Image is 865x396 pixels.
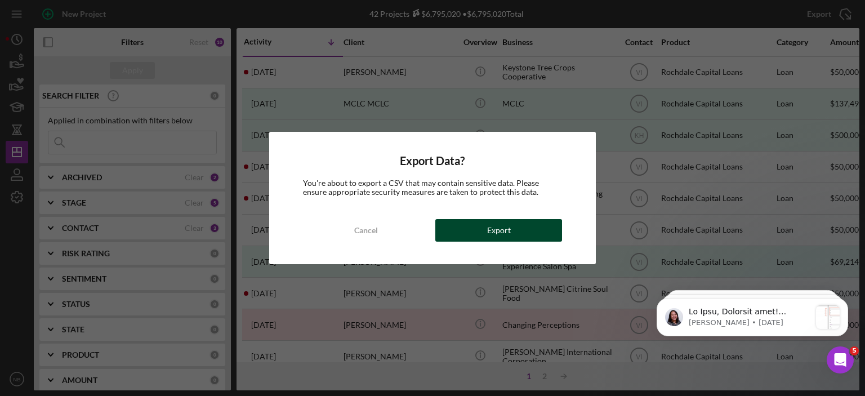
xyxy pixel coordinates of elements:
button: Cancel [303,219,430,242]
iframe: Intercom notifications message [640,275,865,366]
div: You're about to export a CSV that may contain sensitive data. Please ensure appropriate security ... [303,179,563,197]
button: Export [435,219,562,242]
div: Export [487,219,511,242]
iframe: Intercom live chat [827,346,854,373]
span: 5 [850,346,859,355]
h4: Export Data? [303,154,563,167]
div: Cancel [354,219,378,242]
p: Message from Christina, sent 22w ago [49,42,171,52]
